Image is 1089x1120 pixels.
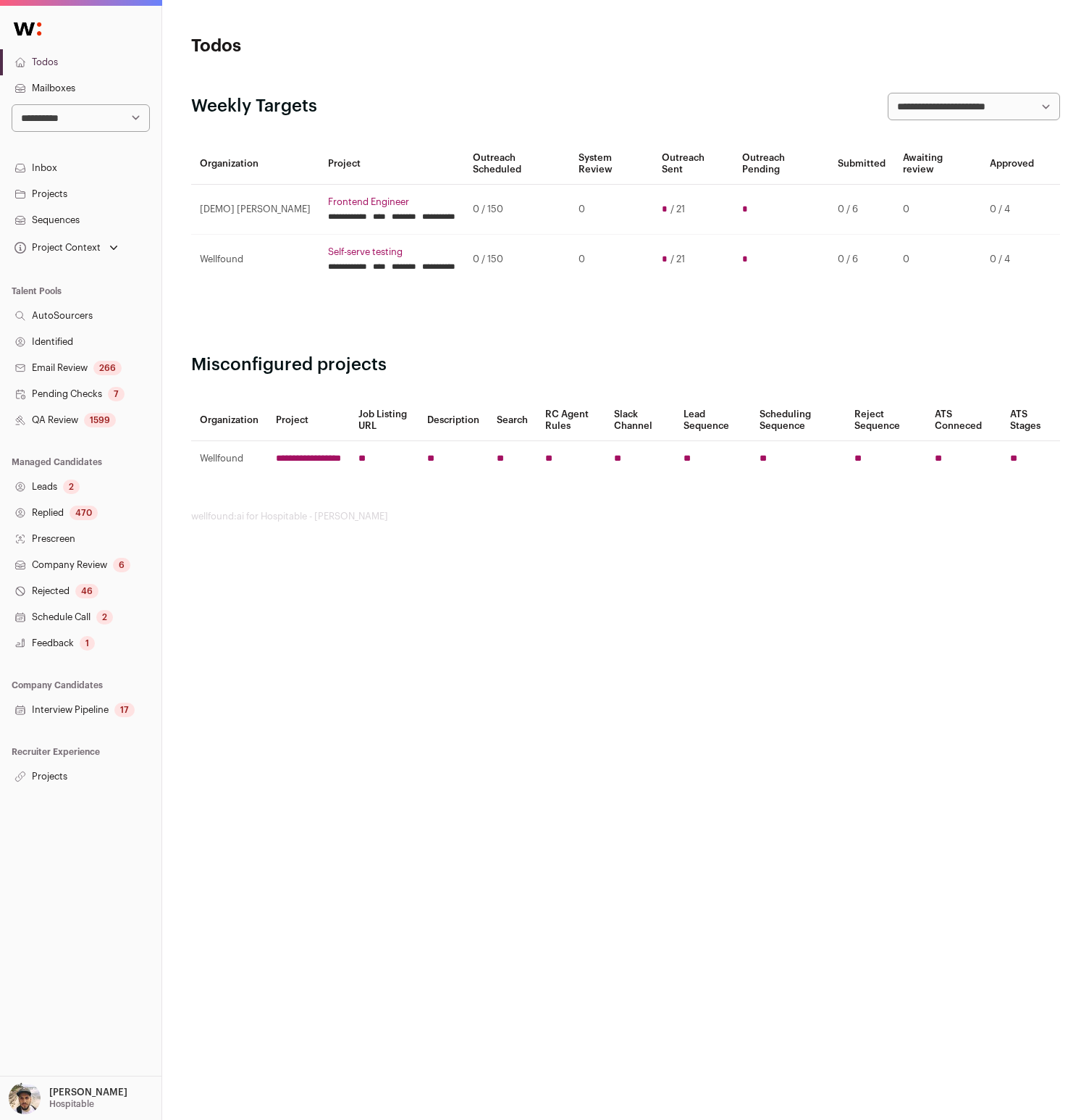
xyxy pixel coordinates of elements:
td: Wellfound [191,441,267,477]
th: Submitted [829,143,894,185]
a: Self-serve testing [328,246,455,258]
td: 0 [570,185,653,235]
th: Awaiting review [894,143,981,185]
h2: Misconfigured projects [191,354,1060,377]
p: Hospitable [49,1098,94,1110]
p: [PERSON_NAME] [49,1087,127,1098]
th: Organization [191,143,319,185]
td: 0 / 4 [981,235,1043,285]
th: Outreach Scheduled [464,143,570,185]
img: Wellfound [6,14,49,43]
div: 2 [96,610,113,624]
th: RC Agent Rules [537,400,605,441]
td: 0 [894,235,981,285]
div: 1 [80,636,95,651]
h2: Weekly Targets [191,95,317,118]
th: Scheduling Sequence [751,400,846,441]
th: Approved [981,143,1043,185]
th: ATS Conneced [926,400,1001,441]
div: Project Context [12,242,101,254]
th: Description [419,400,488,441]
h1: Todos [191,35,481,58]
div: 6 [113,558,130,572]
div: 470 [70,506,98,520]
th: Reject Sequence [846,400,926,441]
div: 46 [75,584,98,598]
th: Slack Channel [605,400,676,441]
th: Search [488,400,537,441]
th: Project [267,400,350,441]
th: Job Listing URL [350,400,419,441]
footer: wellfound:ai for Hospitable - [PERSON_NAME] [191,511,1060,522]
th: Outreach Sent [653,143,733,185]
td: 0 / 6 [829,185,894,235]
td: 0 / 150 [464,185,570,235]
div: 17 [114,703,135,717]
td: Wellfound [191,235,319,285]
a: Frontend Engineer [328,196,455,208]
td: [DEMO] [PERSON_NAME] [191,185,319,235]
th: Organization [191,400,267,441]
td: 0 / 150 [464,235,570,285]
span: / 21 [670,204,685,215]
div: 2 [63,480,80,494]
td: 0 / 4 [981,185,1043,235]
td: 0 [570,235,653,285]
div: 1599 [84,413,116,427]
td: 0 [894,185,981,235]
button: Open dropdown [6,1082,130,1114]
td: 0 / 6 [829,235,894,285]
button: Open dropdown [12,238,121,258]
th: Lead Sequence [675,400,751,441]
th: Outreach Pending [733,143,829,185]
img: 12689830-medium_jpg [9,1082,41,1114]
th: System Review [570,143,653,185]
div: 266 [93,361,122,375]
th: Project [319,143,464,185]
div: 7 [108,387,125,401]
th: ATS Stages [1001,400,1060,441]
span: / 21 [670,254,685,265]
